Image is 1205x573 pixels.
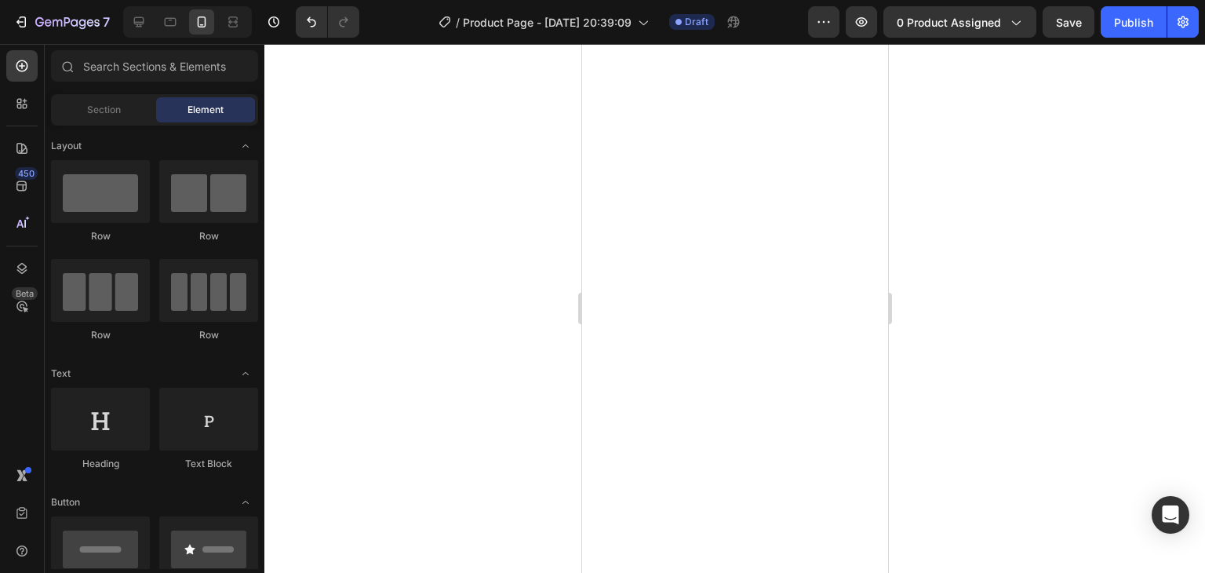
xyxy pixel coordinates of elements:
[233,490,258,515] span: Toggle open
[159,457,258,471] div: Text Block
[1056,16,1082,29] span: Save
[582,44,888,573] iframe: Design area
[87,103,121,117] span: Section
[1152,496,1189,534] div: Open Intercom Messenger
[51,367,71,381] span: Text
[51,139,82,153] span: Layout
[897,14,1001,31] span: 0 product assigned
[159,229,258,243] div: Row
[187,103,224,117] span: Element
[1101,6,1167,38] button: Publish
[296,6,359,38] div: Undo/Redo
[463,14,632,31] span: Product Page - [DATE] 20:39:09
[12,287,38,300] div: Beta
[685,15,708,29] span: Draft
[1043,6,1094,38] button: Save
[15,167,38,180] div: 450
[6,6,117,38] button: 7
[51,457,150,471] div: Heading
[456,14,460,31] span: /
[159,328,258,342] div: Row
[233,361,258,386] span: Toggle open
[103,13,110,31] p: 7
[1114,14,1153,31] div: Publish
[233,133,258,159] span: Toggle open
[51,50,258,82] input: Search Sections & Elements
[51,229,150,243] div: Row
[883,6,1036,38] button: 0 product assigned
[51,328,150,342] div: Row
[51,495,80,509] span: Button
